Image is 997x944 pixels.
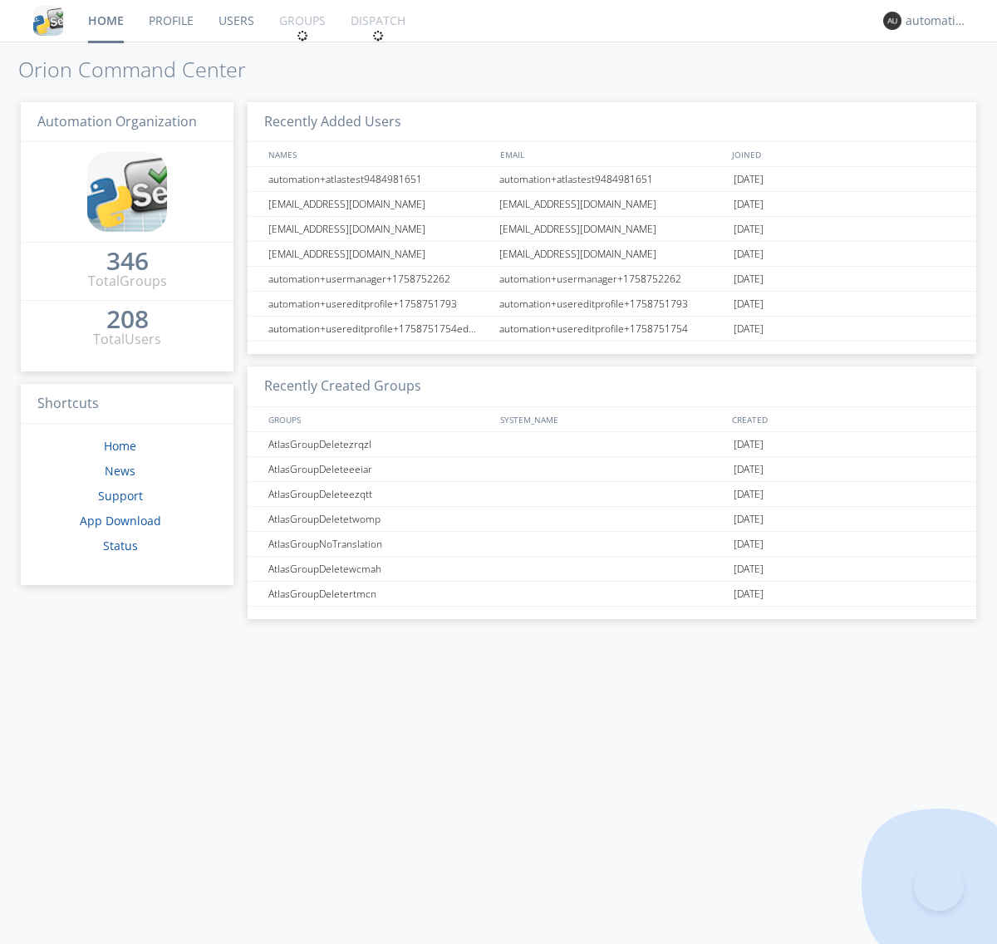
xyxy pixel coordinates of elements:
[87,152,167,232] img: cddb5a64eb264b2086981ab96f4c1ba7
[734,267,764,292] span: [DATE]
[248,507,976,532] a: AtlasGroupDeletetwomp[DATE]
[906,12,968,29] div: automation+atlas0003
[248,557,976,582] a: AtlasGroupDeletewcmah[DATE]
[248,317,976,342] a: automation+usereditprofile+1758751754editedautomation+usereditprofile+1758751754automation+usered...
[495,267,729,291] div: automation+usermanager+1758752262
[264,242,494,266] div: [EMAIL_ADDRESS][DOMAIN_NAME]
[495,317,729,341] div: automation+usereditprofile+1758751754
[264,507,494,531] div: AtlasGroupDeletetwomp
[264,557,494,581] div: AtlasGroupDeletewcmah
[264,532,494,556] div: AtlasGroupNoTranslation
[734,557,764,582] span: [DATE]
[264,192,494,216] div: [EMAIL_ADDRESS][DOMAIN_NAME]
[496,407,728,431] div: SYSTEM_NAME
[264,217,494,241] div: [EMAIL_ADDRESS][DOMAIN_NAME]
[248,482,976,507] a: AtlasGroupDeleteezqtt[DATE]
[734,317,764,342] span: [DATE]
[93,330,161,349] div: Total Users
[248,532,976,557] a: AtlasGroupNoTranslation[DATE]
[248,582,976,607] a: AtlasGroupDeletertmcn[DATE]
[734,292,764,317] span: [DATE]
[734,432,764,457] span: [DATE]
[88,272,167,291] div: Total Groups
[106,311,149,330] a: 208
[264,407,492,431] div: GROUPS
[495,167,729,191] div: automation+atlastest9484981651
[372,30,384,42] img: spin.svg
[264,317,494,341] div: automation+usereditprofile+1758751754editedautomation+usereditprofile+1758751754
[495,192,729,216] div: [EMAIL_ADDRESS][DOMAIN_NAME]
[264,432,494,456] div: AtlasGroupDeletezrqzl
[104,438,136,454] a: Home
[728,142,960,166] div: JOINED
[496,142,728,166] div: EMAIL
[248,366,976,407] h3: Recently Created Groups
[264,482,494,506] div: AtlasGroupDeleteezqtt
[914,861,964,911] iframe: Toggle Customer Support
[883,12,901,30] img: 373638.png
[734,242,764,267] span: [DATE]
[248,457,976,482] a: AtlasGroupDeleteeeiar[DATE]
[248,432,976,457] a: AtlasGroupDeletezrqzl[DATE]
[248,192,976,217] a: [EMAIL_ADDRESS][DOMAIN_NAME][EMAIL_ADDRESS][DOMAIN_NAME][DATE]
[105,463,135,479] a: News
[106,311,149,327] div: 208
[248,167,976,192] a: automation+atlastest9484981651automation+atlastest9484981651[DATE]
[734,582,764,607] span: [DATE]
[734,167,764,192] span: [DATE]
[264,267,494,291] div: automation+usermanager+1758752262
[103,538,138,553] a: Status
[21,384,233,425] h3: Shortcuts
[264,292,494,316] div: automation+usereditprofile+1758751793
[248,102,976,143] h3: Recently Added Users
[264,457,494,481] div: AtlasGroupDeleteeeiar
[98,488,143,504] a: Support
[297,30,308,42] img: spin.svg
[734,457,764,482] span: [DATE]
[734,507,764,532] span: [DATE]
[106,253,149,269] div: 346
[264,167,494,191] div: automation+atlastest9484981651
[80,513,161,529] a: App Download
[495,242,729,266] div: [EMAIL_ADDRESS][DOMAIN_NAME]
[734,192,764,217] span: [DATE]
[37,112,197,130] span: Automation Organization
[495,217,729,241] div: [EMAIL_ADDRESS][DOMAIN_NAME]
[33,6,63,36] img: cddb5a64eb264b2086981ab96f4c1ba7
[264,582,494,606] div: AtlasGroupDeletertmcn
[264,142,492,166] div: NAMES
[248,267,976,292] a: automation+usermanager+1758752262automation+usermanager+1758752262[DATE]
[248,242,976,267] a: [EMAIL_ADDRESS][DOMAIN_NAME][EMAIL_ADDRESS][DOMAIN_NAME][DATE]
[734,217,764,242] span: [DATE]
[728,407,960,431] div: CREATED
[106,253,149,272] a: 346
[248,292,976,317] a: automation+usereditprofile+1758751793automation+usereditprofile+1758751793[DATE]
[734,482,764,507] span: [DATE]
[734,532,764,557] span: [DATE]
[248,217,976,242] a: [EMAIL_ADDRESS][DOMAIN_NAME][EMAIL_ADDRESS][DOMAIN_NAME][DATE]
[495,292,729,316] div: automation+usereditprofile+1758751793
